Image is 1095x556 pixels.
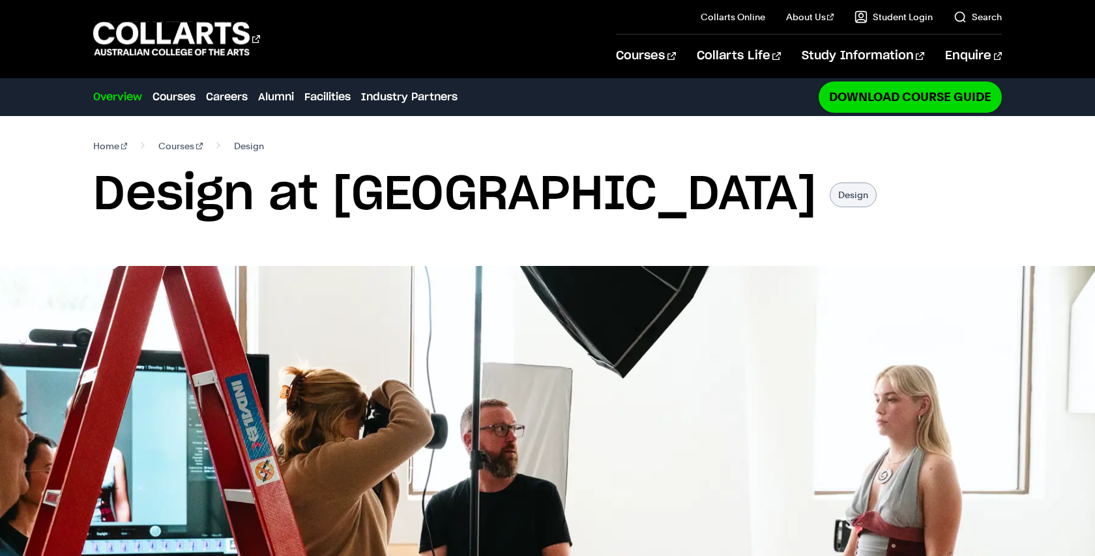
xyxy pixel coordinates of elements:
a: Collarts Life [697,35,781,78]
a: Courses [616,35,675,78]
a: Enquire [945,35,1002,78]
h1: Design at [GEOGRAPHIC_DATA] [93,166,817,224]
a: Collarts Online [701,10,765,23]
a: Study Information [802,35,924,78]
a: About Us [786,10,834,23]
a: Home [93,137,128,155]
a: Download Course Guide [819,81,1002,112]
a: Student Login [854,10,933,23]
a: Overview [93,89,142,105]
a: Facilities [304,89,351,105]
a: Careers [206,89,248,105]
a: Courses [158,137,203,155]
a: Search [954,10,1002,23]
span: Design [234,137,264,155]
p: Design [830,183,877,207]
a: Alumni [258,89,294,105]
div: Go to homepage [93,20,260,57]
a: Courses [153,89,196,105]
a: Industry Partners [361,89,458,105]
